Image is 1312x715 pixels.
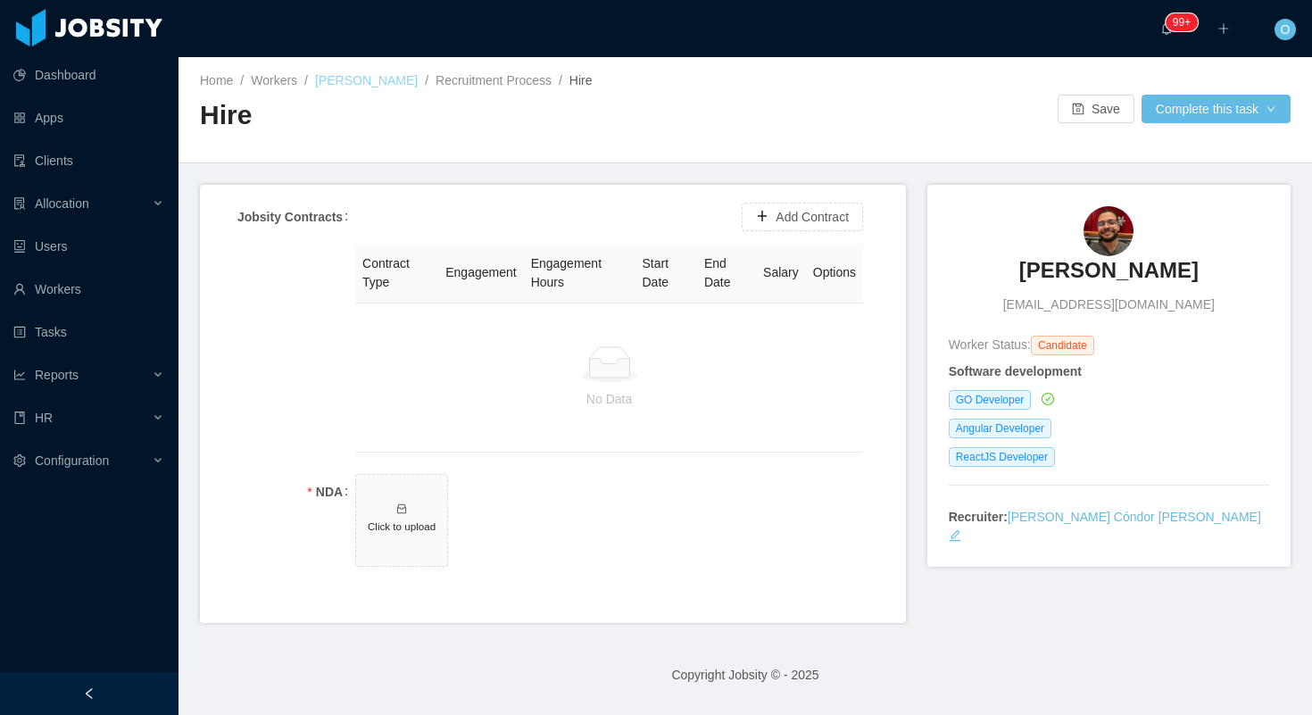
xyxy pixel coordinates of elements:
[13,412,26,424] i: icon: book
[1058,95,1134,123] button: icon: saveSave
[1019,256,1199,285] h3: [PERSON_NAME]
[13,100,164,136] a: icon: appstoreApps
[35,196,89,211] span: Allocation
[949,529,961,542] i: icon: edit
[445,265,516,279] span: Engagement
[1003,295,1215,314] span: [EMAIL_ADDRESS][DOMAIN_NAME]
[949,419,1051,438] span: Angular Developer
[179,644,1312,706] footer: Copyright Jobsity © - 2025
[949,390,1032,410] span: GO Developer
[316,485,343,499] strong: NDA
[1281,19,1291,40] span: O
[1019,256,1199,295] a: [PERSON_NAME]
[13,314,164,350] a: icon: profileTasks
[35,368,79,382] span: Reports
[1217,22,1230,35] i: icon: plus
[949,337,1031,352] span: Worker Status:
[1031,336,1094,355] span: Candidate
[559,73,562,87] span: /
[13,271,164,307] a: icon: userWorkers
[13,57,164,93] a: icon: pie-chartDashboard
[13,229,164,264] a: icon: robotUsers
[35,411,53,425] span: HR
[363,519,440,534] h5: Click to upload
[1042,393,1054,405] i: icon: check-circle
[13,197,26,210] i: icon: solution
[304,73,308,87] span: /
[13,369,26,381] i: icon: line-chart
[362,256,410,289] span: Contract Type
[531,256,602,289] span: Engagement Hours
[237,210,343,224] strong: Jobsity Contracts
[949,447,1055,467] span: ReactJS Developer
[200,97,745,134] h2: Hire
[642,256,668,289] span: Start Date
[569,73,593,87] span: Hire
[240,73,244,87] span: /
[949,510,1008,524] strong: Recruiter:
[436,73,552,87] a: Recruitment Process
[742,203,863,231] button: icon: plusAdd Contract
[370,389,849,409] p: No Data
[763,265,799,279] span: Salary
[251,73,297,87] a: Workers
[315,73,418,87] a: [PERSON_NAME]
[1160,22,1173,35] i: icon: bell
[1038,392,1054,406] a: icon: check-circle
[1142,95,1291,123] button: Complete this taskicon: down
[356,475,447,566] span: icon: inboxClick to upload
[1084,206,1133,256] img: 6a07a38d-fe78-4c8b-893b-43f42b805b7f_68cdc46c5944b-90w.png
[813,265,856,279] span: Options
[13,143,164,179] a: icon: auditClients
[13,454,26,467] i: icon: setting
[200,73,233,87] a: Home
[1166,13,1198,31] sup: 1648
[425,73,428,87] span: /
[395,503,408,515] i: icon: inbox
[1008,510,1261,524] a: [PERSON_NAME] Cóndor [PERSON_NAME]
[35,453,109,468] span: Configuration
[704,256,731,289] span: End Date
[949,364,1082,378] strong: Software development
